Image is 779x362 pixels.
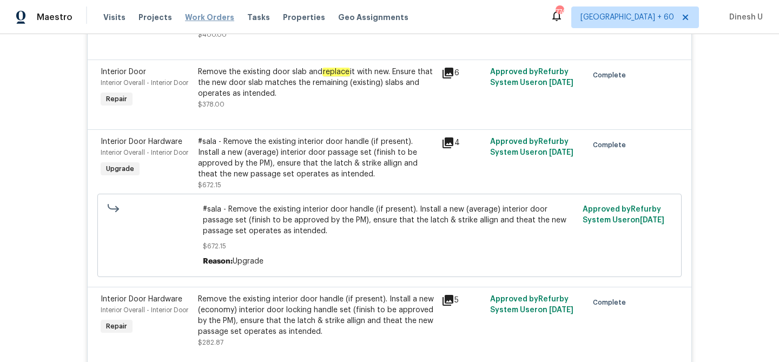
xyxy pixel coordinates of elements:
span: Upgrade [233,258,263,265]
div: 6 [441,67,484,80]
div: 5 [441,294,484,307]
span: Complete [593,70,630,81]
span: Approved by Refurby System User on [490,68,573,87]
span: Repair [102,321,131,332]
span: Complete [593,297,630,308]
span: #sala - Remove the existing interior door handle (if present). Install a new (average) interior d... [203,204,577,236]
span: $378.00 [198,101,225,108]
span: $282.87 [198,339,223,346]
span: $672.15 [198,182,221,188]
span: Approved by Refurby System User on [583,206,664,224]
span: $672.15 [203,241,577,252]
div: Remove the existing interior door handle (if present). Install a new (economy) interior door lock... [198,294,435,337]
span: Interior Door Hardware [101,295,182,303]
span: Properties [283,12,325,23]
div: 774 [556,6,563,17]
span: Geo Assignments [338,12,408,23]
div: Remove the existing door slab and it with new. Ensure that the new door slab matches the remainin... [198,67,435,99]
span: Work Orders [185,12,234,23]
span: $400.00 [198,31,227,38]
span: Tasks [247,14,270,21]
span: [DATE] [640,216,664,224]
em: replace [322,68,350,76]
span: [DATE] [549,149,573,156]
span: [DATE] [549,306,573,314]
span: [DATE] [549,79,573,87]
span: Approved by Refurby System User on [490,138,573,156]
span: Interior Door [101,68,146,76]
span: Visits [103,12,126,23]
div: 4 [441,136,484,149]
span: Approved by Refurby System User on [490,295,573,314]
span: Dinesh U [725,12,763,23]
span: Interior Overall - Interior Door [101,149,188,156]
span: Repair [102,94,131,104]
span: Upgrade [102,163,138,174]
span: [GEOGRAPHIC_DATA] + 60 [580,12,674,23]
span: Maestro [37,12,72,23]
span: Interior Overall - Interior Door [101,80,188,86]
span: Interior Overall - Interior Door [101,307,188,313]
span: Reason: [203,258,233,265]
span: Complete [593,140,630,150]
span: Projects [138,12,172,23]
div: #sala - Remove the existing interior door handle (if present). Install a new (average) interior d... [198,136,435,180]
span: Interior Door Hardware [101,138,182,146]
